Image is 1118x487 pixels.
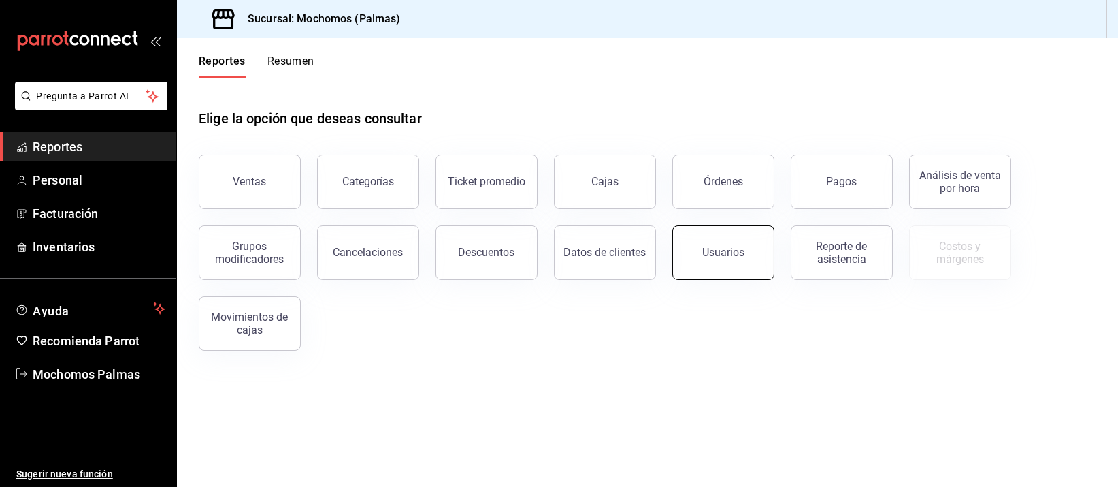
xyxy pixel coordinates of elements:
[909,155,1011,209] button: Análisis de venta por hora
[791,155,893,209] button: Pagos
[333,246,404,259] div: Cancelaciones
[237,11,401,27] h3: Sucursal: Mochomos (Palmas)
[199,54,314,78] div: navigation tabs
[918,240,1002,266] div: Costos y márgenes
[435,155,538,209] button: Ticket promedio
[233,175,267,188] div: Ventas
[33,365,165,383] span: Mochomos Palmas
[702,246,744,259] div: Usuarios
[199,54,246,78] button: Reportes
[10,99,167,113] a: Pregunta a Parrot AI
[15,82,167,110] button: Pregunta a Parrot AI
[37,89,146,104] span: Pregunta a Parrot AI
[267,54,314,78] button: Resumen
[704,175,743,188] div: Órdenes
[33,300,148,317] span: Ayuda
[317,155,419,209] button: Categorías
[208,240,292,266] div: Grupos modificadores
[342,175,394,188] div: Categorías
[909,225,1011,280] button: Contrata inventarios para ver este reporte
[199,155,301,209] button: Ventas
[199,108,422,129] h1: Elige la opción que deseas consultar
[827,175,857,188] div: Pagos
[918,169,1002,195] div: Análisis de venta por hora
[33,171,165,189] span: Personal
[199,296,301,351] button: Movimientos de cajas
[554,225,656,280] button: Datos de clientes
[672,155,774,209] button: Órdenes
[564,246,646,259] div: Datos de clientes
[435,225,538,280] button: Descuentos
[16,467,165,482] span: Sugerir nueva función
[554,155,656,209] button: Cajas
[800,240,884,266] div: Reporte de asistencia
[33,138,165,156] span: Reportes
[317,225,419,280] button: Cancelaciones
[33,238,165,256] span: Inventarios
[199,225,301,280] button: Grupos modificadores
[33,332,165,350] span: Recomienda Parrot
[591,175,619,188] div: Cajas
[150,35,161,46] button: open_drawer_menu
[672,225,774,280] button: Usuarios
[459,246,515,259] div: Descuentos
[448,175,525,188] div: Ticket promedio
[791,225,893,280] button: Reporte de asistencia
[33,204,165,223] span: Facturación
[208,311,292,336] div: Movimientos de cajas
